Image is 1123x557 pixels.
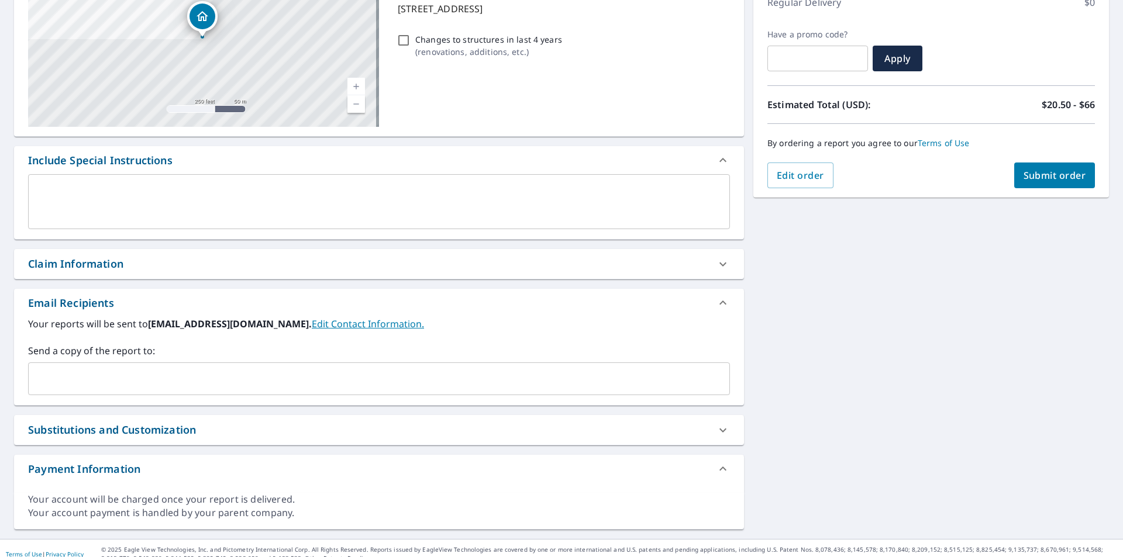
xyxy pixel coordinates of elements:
[1024,169,1086,182] span: Submit order
[14,146,744,174] div: Include Special Instructions
[14,455,744,483] div: Payment Information
[347,78,365,95] a: Current Level 17, Zoom In
[28,295,114,311] div: Email Recipients
[767,98,931,112] p: Estimated Total (USD):
[148,317,312,330] b: [EMAIL_ADDRESS][DOMAIN_NAME].
[14,249,744,279] div: Claim Information
[1014,162,1096,188] button: Submit order
[415,33,562,46] p: Changes to structures in last 4 years
[28,506,730,520] div: Your account payment is handled by your parent company.
[28,493,730,506] div: Your account will be charged once your report is delivered.
[767,138,1095,148] p: By ordering a report you agree to our
[28,422,196,438] div: Substitutions and Customization
[14,289,744,317] div: Email Recipients
[28,461,140,477] div: Payment Information
[1042,98,1095,112] p: $20.50 - $66
[415,46,562,58] p: ( renovations, additions, etc. )
[14,415,744,445] div: Substitutions and Customization
[28,317,730,331] label: Your reports will be sent to
[398,2,725,16] p: [STREET_ADDRESS]
[312,317,424,330] a: EditContactInfo
[28,153,173,168] div: Include Special Instructions
[873,46,922,71] button: Apply
[28,344,730,358] label: Send a copy of the report to:
[767,29,868,40] label: Have a promo code?
[918,137,970,148] a: Terms of Use
[28,256,123,272] div: Claim Information
[777,169,824,182] span: Edit order
[767,162,833,188] button: Edit order
[187,1,218,37] div: Dropped pin, building 1, Residential property, 9 Punchbowl Ln Jamaica, VA 23079
[347,95,365,113] a: Current Level 17, Zoom Out
[882,52,913,65] span: Apply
